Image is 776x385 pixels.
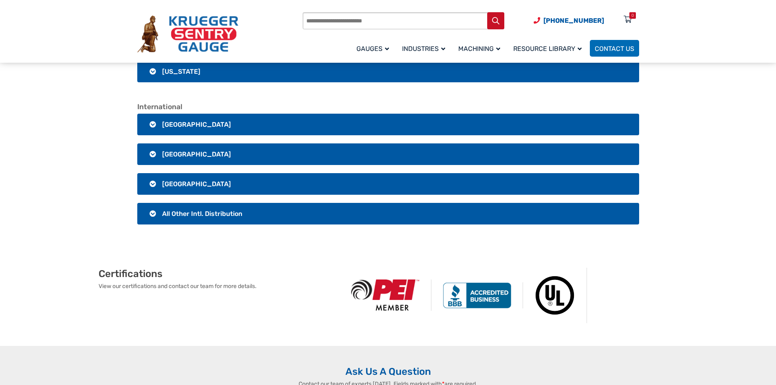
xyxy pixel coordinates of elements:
div: 0 [631,12,634,19]
span: All Other Intl. Distribution [162,210,242,218]
a: Industries [397,39,453,58]
a: Machining [453,39,508,58]
h2: Ask Us A Question [137,365,639,378]
p: View our certifications and contact our team for more details. [99,282,340,290]
span: [US_STATE] [162,68,200,75]
span: Industries [402,45,445,53]
span: Machining [458,45,500,53]
span: [GEOGRAPHIC_DATA] [162,150,231,158]
a: Gauges [352,39,397,58]
span: [GEOGRAPHIC_DATA] [162,121,231,128]
span: Contact Us [595,45,634,53]
h2: Certifications [99,268,340,280]
span: Gauges [356,45,389,53]
span: [GEOGRAPHIC_DATA] [162,180,231,188]
span: Resource Library [513,45,582,53]
img: Krueger Sentry Gauge [137,15,238,53]
img: BBB [431,282,523,308]
h2: International [137,103,639,112]
a: Resource Library [508,39,590,58]
img: PEI Member [340,279,431,311]
span: [PHONE_NUMBER] [543,17,604,24]
img: Underwriters Laboratories [523,268,587,323]
a: Phone Number (920) 434-8860 [534,15,604,26]
a: Contact Us [590,40,639,57]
